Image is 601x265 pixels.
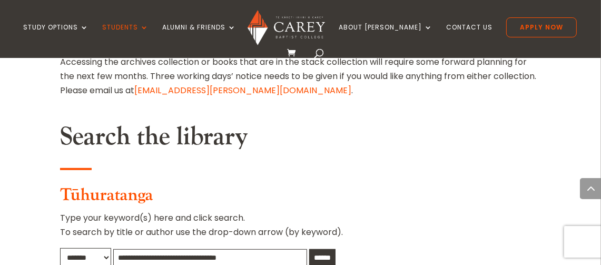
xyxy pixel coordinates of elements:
img: Carey Baptist College [248,10,325,45]
a: Students [102,24,149,48]
a: About [PERSON_NAME] [339,24,432,48]
a: Study Options [23,24,88,48]
h2: Search the library [60,122,541,158]
h3: Tūhuratanga [60,185,541,211]
a: Alumni & Friends [162,24,236,48]
p: Accessing the archives collection or books that are in the stack collection will require some for... [60,55,541,98]
a: Contact Us [446,24,492,48]
p: Type your keyword(s) here and click search. To search by title or author use the drop-down arrow ... [60,211,541,248]
a: [EMAIL_ADDRESS][PERSON_NAME][DOMAIN_NAME] [134,84,351,96]
a: Apply Now [506,17,577,37]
